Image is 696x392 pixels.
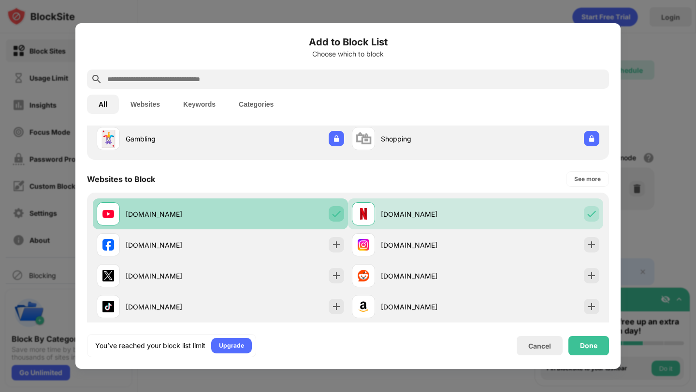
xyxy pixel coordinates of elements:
[95,341,205,350] div: You’ve reached your block list limit
[102,208,114,220] img: favicons
[381,302,476,312] div: [DOMAIN_NAME]
[355,129,372,149] div: 🛍
[119,95,172,114] button: Websites
[172,95,227,114] button: Keywords
[358,208,369,220] img: favicons
[574,174,601,184] div: See more
[126,209,220,219] div: [DOMAIN_NAME]
[358,239,369,251] img: favicons
[87,35,609,49] h6: Add to Block List
[227,95,285,114] button: Categories
[102,270,114,281] img: favicons
[87,95,119,114] button: All
[87,50,609,58] div: Choose which to block
[381,240,476,250] div: [DOMAIN_NAME]
[381,271,476,281] div: [DOMAIN_NAME]
[91,73,102,85] img: search.svg
[126,271,220,281] div: [DOMAIN_NAME]
[102,301,114,312] img: favicons
[358,270,369,281] img: favicons
[219,341,244,350] div: Upgrade
[126,134,220,144] div: Gambling
[381,134,476,144] div: Shopping
[528,342,551,350] div: Cancel
[87,174,155,184] div: Websites to Block
[358,301,369,312] img: favicons
[381,209,476,219] div: [DOMAIN_NAME]
[126,240,220,250] div: [DOMAIN_NAME]
[126,302,220,312] div: [DOMAIN_NAME]
[102,239,114,251] img: favicons
[98,129,118,149] div: 🃏
[580,342,597,350] div: Done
